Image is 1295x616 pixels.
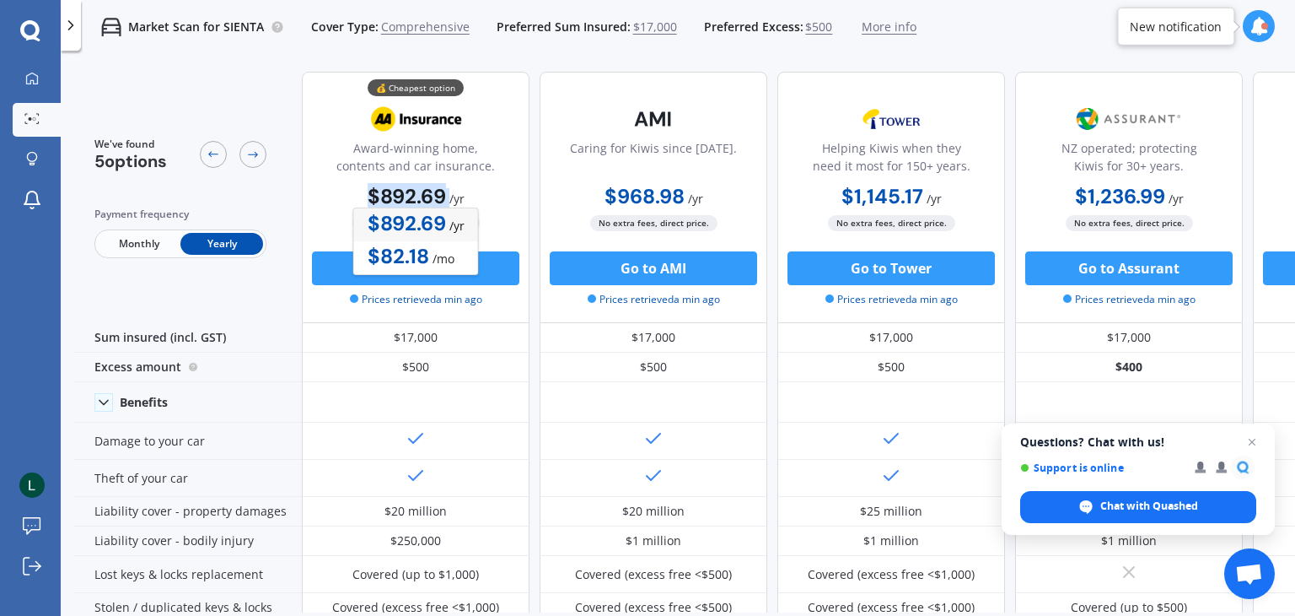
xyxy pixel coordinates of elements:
div: $20 million [384,503,447,520]
div: $1 million [1101,532,1157,549]
span: Prices retrieved a min ago [1063,292,1196,307]
div: $500 [302,353,529,382]
div: Covered (up to $1,000) [352,566,479,583]
div: Damage to your car [74,423,302,460]
span: $500 [805,19,832,35]
span: No extra fees, direct price. [828,215,955,231]
b: $82.18 [368,243,429,269]
span: Close chat [1242,432,1262,452]
b: $1,145.17 [841,183,923,209]
div: Covered (up to $500) [1071,599,1187,616]
span: Prices retrieved a min ago [825,292,958,307]
div: Excess amount [74,353,302,382]
span: / yr [449,218,465,234]
span: Cover Type: [311,19,379,35]
button: Go to AA [312,251,519,285]
span: Preferred Excess: [704,19,803,35]
span: Chat with Quashed [1100,499,1198,514]
div: $17,000 [540,323,767,353]
span: Questions? Chat with us! [1020,435,1256,449]
span: No extra fees, direct price. [1066,215,1193,231]
div: $17,000 [1015,323,1243,353]
b: $968.98 [605,183,685,209]
span: Comprehensive [381,19,470,35]
div: $20 million [622,503,685,520]
div: Covered (excess free <$1,000) [332,599,499,616]
div: Lost keys & locks replacement [74,556,302,593]
span: / yr [449,191,465,207]
div: Payment frequency [94,206,266,223]
span: Preferred Sum Insured: [497,19,631,35]
span: $17,000 [633,19,677,35]
b: $892.69 [368,210,446,236]
img: Assurant.png [1073,98,1185,140]
img: AA.webp [360,98,471,140]
span: No extra fees, direct price. [590,215,717,231]
div: Covered (excess free <$1,000) [808,599,975,616]
span: / yr [1169,191,1184,207]
div: Liability cover - property damages [74,497,302,527]
span: No extra fees, direct price. [352,215,480,231]
div: New notification [1130,18,1222,35]
div: $17,000 [777,323,1005,353]
div: Covered (excess free <$500) [575,599,732,616]
span: Support is online [1020,462,1183,474]
img: ACg8ocJ2x2QDbUUxvg8xgBbOOrIU7XjlGfq0Ia4QGqQLpJis0asjcA=s96-c [19,473,45,498]
div: $500 [777,353,1005,382]
span: Yearly [180,233,263,255]
b: $1,236.99 [1075,183,1165,209]
div: Benefits [120,395,168,410]
div: Open chat [1224,548,1275,599]
b: $892.69 [368,183,446,209]
div: $17,000 [302,323,529,353]
div: Sum insured (incl. GST) [74,323,302,353]
div: NZ operated; protecting Kiwis for 30+ years. [1029,139,1228,181]
div: $400 [1015,353,1243,382]
div: Helping Kiwis when they need it most for 150+ years. [792,139,991,181]
span: We've found [94,137,167,152]
button: Go to Tower [787,251,995,285]
button: Go to AMI [550,251,757,285]
img: AMI-text-1.webp [598,98,709,140]
span: Prices retrieved a min ago [350,292,482,307]
div: $1 million [863,532,919,549]
span: / yr [927,191,942,207]
div: 💰 Cheapest option [368,79,464,96]
img: Tower.webp [836,98,947,140]
div: Theft of your car [74,460,302,497]
button: Go to Assurant [1025,251,1233,285]
span: 5 options [94,150,167,172]
div: $250,000 [390,532,441,549]
div: Award-winning home, contents and car insurance. [316,139,515,181]
span: / yr [688,191,703,207]
span: Prices retrieved a min ago [588,292,720,307]
div: $25 million [860,503,922,520]
p: Market Scan for SIENTA [128,19,264,35]
div: Liability cover - bodily injury [74,527,302,556]
div: Chat with Quashed [1020,491,1256,523]
span: More info [862,19,916,35]
div: Caring for Kiwis since [DATE]. [570,139,737,181]
span: / mo [433,251,454,267]
div: Covered (excess free <$500) [575,566,732,583]
div: $500 [540,353,767,382]
div: Covered (excess free <$1,000) [808,566,975,583]
span: Monthly [98,233,180,255]
div: $1 million [626,532,681,549]
img: car.f15378c7a67c060ca3f3.svg [101,17,121,37]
